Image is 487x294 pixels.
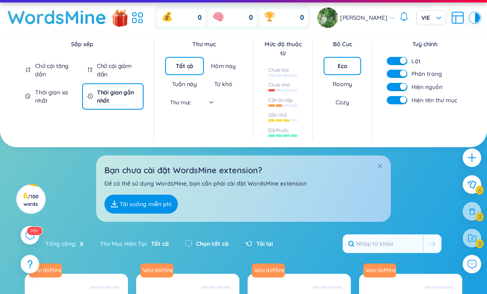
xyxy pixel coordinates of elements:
span: 0 [198,13,202,22]
input: Nhập từ khóa [343,235,423,253]
div: Thời gian gần nhất [97,88,139,105]
a: WordsMine [29,263,65,278]
span: [PERSON_NAME] [340,13,388,22]
a: WordsMine [140,263,177,278]
sup: 579 [27,227,42,235]
a: WordsMine [28,266,63,274]
div: Tất cả [176,62,193,70]
div: Từ khó [214,80,232,88]
span: field-time [25,93,31,99]
div: Sắp xếp [20,40,144,49]
div: Tuỳ chỉnh [383,40,467,49]
h3: 6 [21,192,40,207]
div: Eco [338,62,348,70]
span: Lật [411,57,421,65]
div: Thư mục [165,40,243,49]
div: Mức độ thuộc từ [264,40,302,58]
div: Chữ cái giảm dần [97,62,139,78]
span: Hiện tên thư mục [411,96,457,105]
span: Phân trang [411,69,442,78]
div: Đã thuộc [268,127,288,134]
a: WordsMine [362,266,397,274]
div: Chưa học [268,67,289,73]
span: / 100 words [24,193,38,207]
span: VIE [421,14,441,22]
div: Roomy [333,80,352,88]
a: WordsMine [139,266,174,274]
a: avatar [317,7,340,28]
div: Cozy [336,98,349,106]
div: Hôm nay [211,62,236,70]
div: Gần nhớ [268,112,287,118]
a: WordsMine [252,263,288,278]
a: WordsMine [7,2,106,32]
span: Tất cả [148,240,169,247]
p: Để có thể sử dụng WordsMine, bạn cần phải cài đặt WordsMine extension [104,179,383,188]
h2: Bạn chưa cài đặt WordsMine extension? [104,164,383,176]
span: Hiện nguồn [411,82,442,92]
div: Thời gian xa nhất [35,88,77,105]
div: Bố Cục [324,40,362,49]
div: Chữ cái tăng dần [35,62,77,78]
span: sort-ascending [25,67,31,73]
span: 0 [249,13,253,22]
div: Tổng cộng : [45,235,92,252]
div: Chưa nhớ [268,82,290,88]
div: Tuần này [172,80,197,88]
span: 6 [77,239,83,248]
label: Chọn tất cả [196,239,229,248]
img: avatar [317,7,338,28]
a: WordsMine [251,266,286,274]
div: Cần ôn tập [268,97,293,103]
img: flashSalesIcon.a7f4f837.png [112,5,128,30]
a: WordsMine [363,263,400,278]
span: Tải lại [256,239,273,248]
span: field-time [87,93,93,99]
span: sort-descending [87,67,93,73]
span: 0 [300,13,304,22]
a: Tải xuống miễn phí [104,195,178,214]
span: plus [467,153,477,163]
div: Thư Mục Hiện Tại : [92,235,177,252]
